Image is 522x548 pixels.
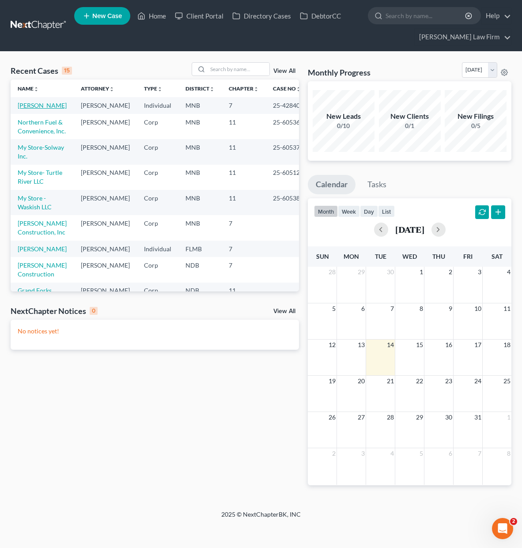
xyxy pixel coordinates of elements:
[313,111,374,121] div: New Leads
[379,111,441,121] div: New Clients
[481,8,511,24] a: Help
[222,257,266,282] td: 7
[313,121,374,130] div: 0/10
[492,518,513,539] iframe: Intercom live chat
[92,13,122,19] span: New Case
[18,102,67,109] a: [PERSON_NAME]
[357,412,366,423] span: 27
[18,327,292,336] p: No notices yet!
[503,376,511,386] span: 25
[344,253,359,260] span: Mon
[137,139,178,164] td: Corp
[178,257,222,282] td: NDB
[208,63,269,76] input: Search by name...
[137,283,178,308] td: Corp
[492,253,503,260] span: Sat
[477,267,482,277] span: 3
[18,85,39,92] a: Nameunfold_more
[415,29,511,45] a: [PERSON_NAME] Law Firm
[359,175,394,194] a: Tasks
[74,257,137,282] td: [PERSON_NAME]
[448,448,453,459] span: 6
[229,85,259,92] a: Chapterunfold_more
[415,376,424,386] span: 22
[386,412,395,423] span: 28
[74,139,137,164] td: [PERSON_NAME]
[144,85,163,92] a: Typeunfold_more
[222,97,266,113] td: 7
[133,8,170,24] a: Home
[18,118,66,135] a: Northern Fuel & Convenience, Inc.
[386,376,395,386] span: 21
[308,67,371,78] h3: Monthly Progress
[266,190,308,215] td: 25-60538
[222,139,266,164] td: 11
[378,205,395,217] button: list
[360,205,378,217] button: day
[109,87,114,92] i: unfold_more
[178,241,222,257] td: FLMB
[386,267,395,277] span: 30
[386,340,395,350] span: 14
[415,340,424,350] span: 15
[18,219,67,236] a: [PERSON_NAME] Construction, Inc
[34,87,39,92] i: unfold_more
[266,97,308,113] td: 25-42840
[395,225,424,234] h2: [DATE]
[18,144,64,160] a: My Store-Solway Inc.
[314,205,338,217] button: month
[463,253,473,260] span: Fri
[357,376,366,386] span: 20
[506,412,511,423] span: 1
[448,267,453,277] span: 2
[506,448,511,459] span: 8
[331,303,337,314] span: 5
[209,87,215,92] i: unfold_more
[419,267,424,277] span: 1
[222,165,266,190] td: 11
[444,412,453,423] span: 30
[266,114,308,139] td: 25-60536
[253,87,259,92] i: unfold_more
[178,215,222,240] td: MNB
[444,340,453,350] span: 16
[328,267,337,277] span: 28
[473,376,482,386] span: 24
[338,205,360,217] button: week
[222,114,266,139] td: 11
[295,8,345,24] a: DebtorCC
[510,518,517,525] span: 2
[18,194,52,211] a: My Store - Waskish LLC
[81,85,114,92] a: Attorneyunfold_more
[375,253,386,260] span: Tue
[448,303,453,314] span: 9
[379,121,441,130] div: 0/1
[11,306,98,316] div: NextChapter Notices
[445,121,507,130] div: 0/5
[266,165,308,190] td: 25-60512
[49,510,473,526] div: 2025 © NextChapterBK, INC
[74,97,137,113] td: [PERSON_NAME]
[228,8,295,24] a: Directory Cases
[18,261,67,278] a: [PERSON_NAME] Construction
[419,448,424,459] span: 5
[137,114,178,139] td: Corp
[444,376,453,386] span: 23
[477,448,482,459] span: 7
[503,303,511,314] span: 11
[137,190,178,215] td: Corp
[328,376,337,386] span: 19
[222,283,266,308] td: 11
[74,241,137,257] td: [PERSON_NAME]
[137,215,178,240] td: Corp
[402,253,417,260] span: Wed
[266,139,308,164] td: 25-60537
[74,114,137,139] td: [PERSON_NAME]
[74,165,137,190] td: [PERSON_NAME]
[178,190,222,215] td: MNB
[390,448,395,459] span: 4
[157,87,163,92] i: unfold_more
[137,257,178,282] td: Corp
[222,215,266,240] td: 7
[178,165,222,190] td: MNB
